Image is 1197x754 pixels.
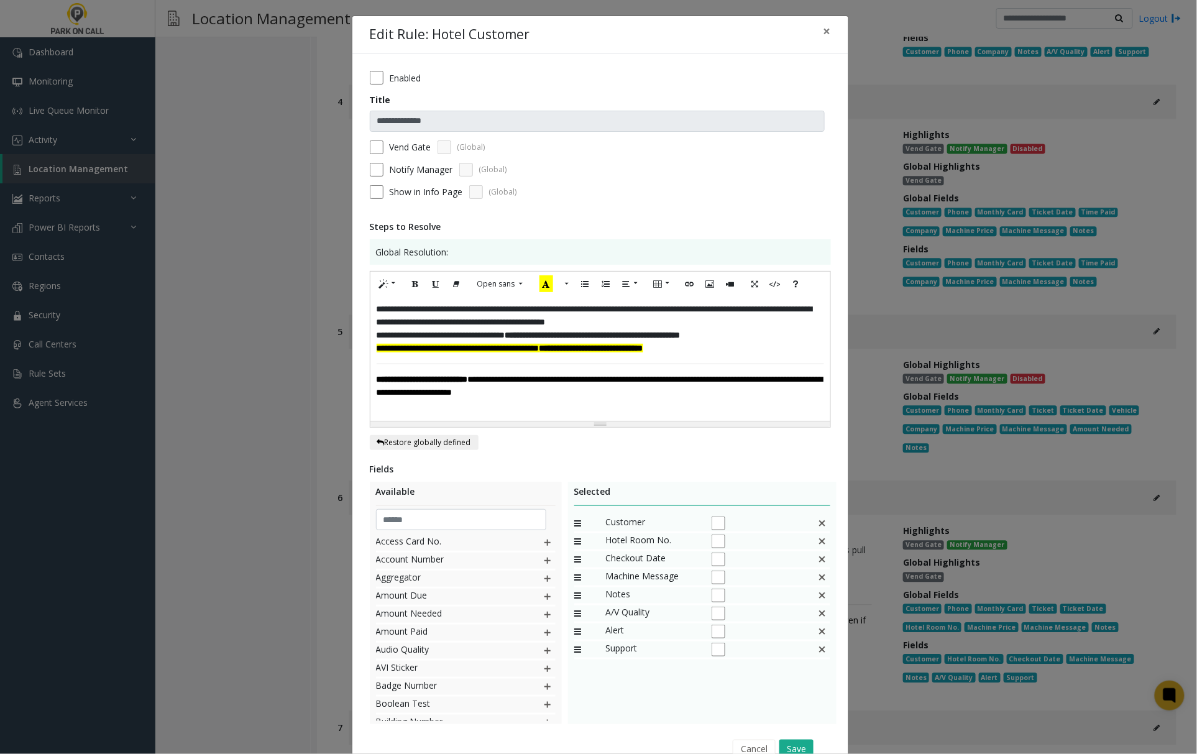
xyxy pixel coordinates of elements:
[817,551,827,568] img: false
[605,515,699,531] span: Customer
[543,607,553,623] img: plusIcon.svg
[700,275,721,294] button: Picture
[559,275,572,294] button: More Color
[533,275,560,294] button: Recent Color
[543,715,553,731] img: plusIcon.svg
[376,607,517,623] span: Amount Needed
[370,435,479,450] button: Restore globally defined
[479,164,507,175] span: (Global)
[376,485,556,506] div: Available
[390,163,453,176] label: Notify Manager
[817,533,827,549] img: false
[765,275,786,294] button: Code View
[817,623,827,640] img: This is a default field and cannot be deleted.
[823,22,831,40] span: ×
[370,220,831,233] div: Steps to Resolve
[720,275,741,294] button: Video
[605,641,699,658] span: Support
[470,275,530,293] button: Font Family
[477,278,515,289] span: Open sans
[374,275,402,294] button: Style
[605,623,699,640] span: Alert
[426,275,447,294] button: Underline (CTRL+U)
[376,589,517,605] span: Amount Due
[446,275,467,294] button: Remove Font Style (CTRL+\)
[376,246,449,259] span: Global Resolution:
[575,275,596,294] button: Unordered list (CTRL+SHIFT+NUM7)
[605,587,699,604] span: Notes
[817,605,827,622] img: This is a default field and cannot be deleted.
[370,462,831,476] div: Fields
[817,641,827,658] img: This is a default field and cannot be deleted.
[605,551,699,568] span: Checkout Date
[543,625,553,641] img: plusIcon.svg
[543,571,553,587] img: plusIcon.svg
[574,485,831,506] div: Selected
[370,93,391,106] label: Title
[543,589,553,605] img: plusIcon.svg
[745,275,766,294] button: Full Screen
[605,533,699,549] span: Hotel Room No.
[543,535,553,551] img: plusIcon.svg
[543,661,553,677] img: plusIcon.svg
[376,715,517,731] span: Building Number
[679,275,700,294] button: Link (CTRL+K)
[786,275,807,294] button: Help
[390,140,431,154] label: Vend Gate
[390,185,463,198] span: Show in Info Page
[376,625,517,641] span: Amount Paid
[595,275,617,294] button: Ordered list (CTRL+SHIFT+NUM8)
[543,553,553,569] img: plusIcon.svg
[817,569,827,586] img: false
[605,569,699,586] span: Machine Message
[370,421,830,427] div: Resize
[817,587,827,604] img: This is a default field and cannot be deleted.
[817,515,827,531] img: false
[543,679,553,695] img: plusIcon.svg
[376,661,517,677] span: AVI Sticker
[815,16,840,47] button: Close
[648,275,676,294] button: Table
[376,571,517,587] span: Aggregator
[605,605,699,622] span: A/V Quality
[405,275,426,294] button: Bold (CTRL+B)
[543,697,553,713] img: plusIcon.svg
[543,643,553,659] img: plusIcon.svg
[489,186,517,198] span: (Global)
[457,142,485,153] span: (Global)
[390,71,421,85] label: Enabled
[370,25,530,45] h4: Edit Rule: Hotel Customer
[376,535,517,551] span: Access Card No.
[616,275,644,294] button: Paragraph
[376,697,517,713] span: Boolean Test
[376,679,517,695] span: Badge Number
[376,643,517,659] span: Audio Quality
[376,553,517,569] span: Account Number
